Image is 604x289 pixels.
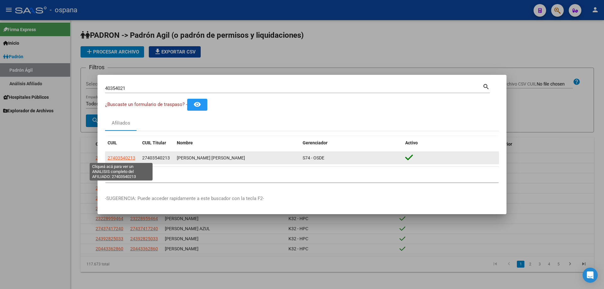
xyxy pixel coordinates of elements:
[405,140,418,145] span: Activo
[140,136,174,150] datatable-header-cell: CUIL Titular
[105,195,499,202] p: -SUGERENCIA: Puede acceder rapidamente a este buscador con la tecla F2-
[483,82,490,90] mat-icon: search
[105,167,499,182] div: 1 total
[105,136,140,150] datatable-header-cell: CUIL
[303,140,327,145] span: Gerenciador
[403,136,499,150] datatable-header-cell: Activo
[108,155,135,160] span: 27403540213
[142,155,170,160] span: 27403540213
[177,154,298,162] div: [PERSON_NAME] [PERSON_NAME]
[583,268,598,283] div: Open Intercom Messenger
[300,136,403,150] datatable-header-cell: Gerenciador
[177,140,193,145] span: Nombre
[112,119,130,127] div: Afiliados
[193,101,201,108] mat-icon: remove_red_eye
[142,140,166,145] span: CUIL Titular
[303,155,324,160] span: S74 - OSDE
[108,140,117,145] span: CUIL
[105,102,187,107] span: ¿Buscaste un formulario de traspaso? -
[174,136,300,150] datatable-header-cell: Nombre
